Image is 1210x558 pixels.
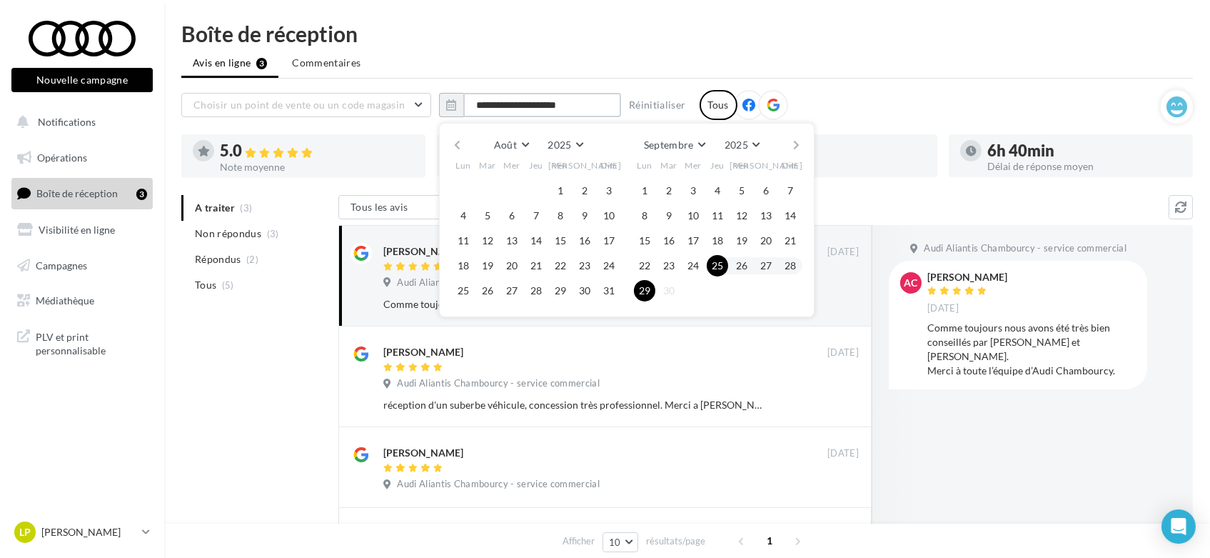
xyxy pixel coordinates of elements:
[550,230,571,251] button: 15
[927,272,1007,282] div: [PERSON_NAME]
[383,446,463,460] div: [PERSON_NAME]
[731,230,752,251] button: 19
[755,205,777,226] button: 13
[38,116,96,128] span: Notifications
[11,68,153,92] button: Nouvelle campagne
[827,246,859,259] span: [DATE]
[9,143,156,173] a: Opérations
[707,180,728,201] button: 4
[542,135,588,155] button: 2025
[924,242,1126,255] span: Audi Aliantis Chambourcy - service commercial
[525,230,547,251] button: 14
[780,180,801,201] button: 7
[623,96,692,114] button: Réinitialiser
[637,159,652,171] span: Lun
[707,205,728,226] button: 11
[780,230,801,251] button: 21
[36,327,147,358] span: PLV et print personnalisable
[41,525,136,539] p: [PERSON_NAME]
[731,180,752,201] button: 5
[36,294,94,307] span: Médiathèque
[9,215,156,245] a: Visibilité en ligne
[685,159,702,171] span: Mer
[11,519,153,546] a: LP [PERSON_NAME]
[658,255,680,276] button: 23
[927,302,959,315] span: [DATE]
[731,255,752,276] button: 26
[755,230,777,251] button: 20
[195,278,216,292] span: Tous
[574,180,595,201] button: 2
[638,135,711,155] button: Septembre
[136,189,147,200] div: 3
[37,151,87,164] span: Opérations
[1161,509,1196,544] div: Open Intercom Messenger
[550,205,571,226] button: 8
[660,159,677,171] span: Mar
[682,230,704,251] button: 17
[603,532,639,552] button: 10
[550,280,571,302] button: 29
[383,398,766,412] div: réception d'un suberbe véhicule, concession très professionnel. Merci a [PERSON_NAME] et [PERSON_...
[700,90,737,120] div: Tous
[600,159,617,171] span: Dim
[987,161,1181,171] div: Délai de réponse moyen
[710,159,725,171] span: Jeu
[755,180,777,201] button: 6
[550,255,571,276] button: 22
[707,255,728,276] button: 25
[9,322,156,364] a: PLV et print personnalisable
[453,280,474,302] button: 25
[477,230,498,251] button: 12
[351,201,408,213] span: Tous les avis
[397,276,600,289] span: Audi Aliantis Chambourcy - service commercial
[455,159,471,171] span: Lun
[383,345,463,359] div: [PERSON_NAME]
[598,180,620,201] button: 3
[574,280,595,302] button: 30
[193,99,405,111] span: Choisir un point de vente ou un code magasin
[574,205,595,226] button: 9
[658,230,680,251] button: 16
[477,280,498,302] button: 26
[658,280,680,302] button: 30
[220,162,414,172] div: Note moyenne
[927,321,1136,378] div: Comme toujours nous avons été très bien conseillés par [PERSON_NAME] et [PERSON_NAME]. Merci à to...
[634,205,655,226] button: 8
[9,251,156,281] a: Campagnes
[246,254,258,265] span: (2)
[634,180,655,201] button: 1
[453,255,474,276] button: 18
[780,255,801,276] button: 28
[501,205,523,226] button: 6
[646,534,705,548] span: résultats/page
[548,159,622,171] span: [PERSON_NAME]
[758,529,781,552] span: 1
[609,537,621,548] span: 10
[501,280,523,302] button: 27
[719,135,765,155] button: 2025
[525,280,547,302] button: 28
[598,230,620,251] button: 17
[634,230,655,251] button: 15
[598,205,620,226] button: 10
[574,255,595,276] button: 23
[9,107,150,137] button: Notifications
[479,159,496,171] span: Mar
[397,377,600,390] span: Audi Aliantis Chambourcy - service commercial
[501,230,523,251] button: 13
[36,187,118,199] span: Boîte de réception
[222,279,234,291] span: (5)
[755,255,777,276] button: 27
[682,205,704,226] button: 10
[477,255,498,276] button: 19
[574,230,595,251] button: 16
[732,143,926,159] div: 40 %
[501,255,523,276] button: 20
[827,347,859,359] span: [DATE]
[827,447,859,460] span: [DATE]
[707,230,728,251] button: 18
[453,230,474,251] button: 11
[644,139,694,151] span: Septembre
[904,276,918,290] span: AC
